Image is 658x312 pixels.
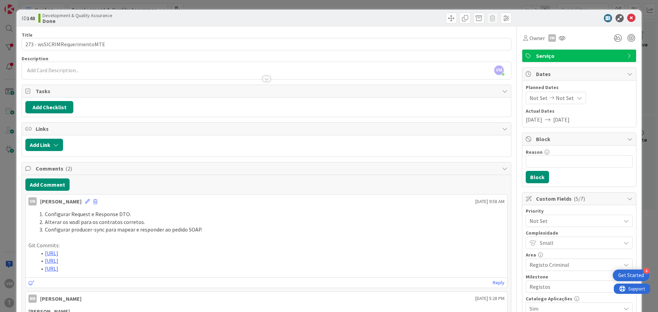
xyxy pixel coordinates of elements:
[40,295,82,303] div: [PERSON_NAME]
[42,13,112,18] span: Development & Quality Assurance
[45,250,58,257] a: [URL]
[526,149,543,155] label: Reason
[40,197,82,205] div: [PERSON_NAME]
[613,270,649,281] div: Open Get Started checklist, remaining modules: 4
[618,272,644,279] div: Get Started
[22,55,48,62] span: Description
[526,274,633,279] div: Milestone
[526,108,633,115] span: Actual Dates
[536,70,624,78] span: Dates
[475,198,504,205] span: [DATE] 9:58 AM
[28,241,504,249] p: Git Commits:
[529,216,617,226] span: Not Set
[28,295,37,303] div: MR
[526,230,633,235] div: Complexidade
[553,115,570,124] span: [DATE]
[526,252,633,257] div: Area
[548,34,556,42] div: VM
[22,14,35,22] span: ID
[36,164,499,173] span: Comments
[475,295,504,302] span: [DATE] 5:28 PM
[42,18,112,24] b: Done
[526,84,633,91] span: Planned Dates
[526,115,542,124] span: [DATE]
[37,226,504,234] li: Configurar producer-sync para mapear e responder ao pedido SOAP.
[45,265,58,272] a: [URL]
[529,260,617,270] span: Registo Criminal
[25,139,63,151] button: Add Link
[540,238,617,248] span: Small
[556,94,574,102] span: Not Set
[22,38,511,50] input: type card name here...
[526,296,633,301] div: Catalogo Aplicações
[529,282,617,291] span: Registos
[37,218,504,226] li: Alterar os wsdl para os contratos corretos.
[529,94,548,102] span: Not Set
[65,165,72,172] span: ( 2 )
[494,65,504,75] span: VM
[526,171,549,183] button: Block
[526,209,633,213] div: Priority
[574,195,585,202] span: ( 5/7 )
[45,257,58,264] a: [URL]
[14,1,31,9] span: Support
[529,34,545,42] span: Owner
[25,178,70,191] button: Add Comment
[493,278,504,287] a: Reply
[28,197,37,205] div: VM
[536,52,624,60] span: Serviço
[22,32,33,38] label: Title
[27,15,35,22] b: 148
[36,87,499,95] span: Tasks
[536,135,624,143] span: Block
[643,268,649,274] div: 4
[37,210,504,218] li: Configurar Request e Response DTO.
[36,125,499,133] span: Links
[536,195,624,203] span: Custom Fields
[25,101,73,113] button: Add Checklist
